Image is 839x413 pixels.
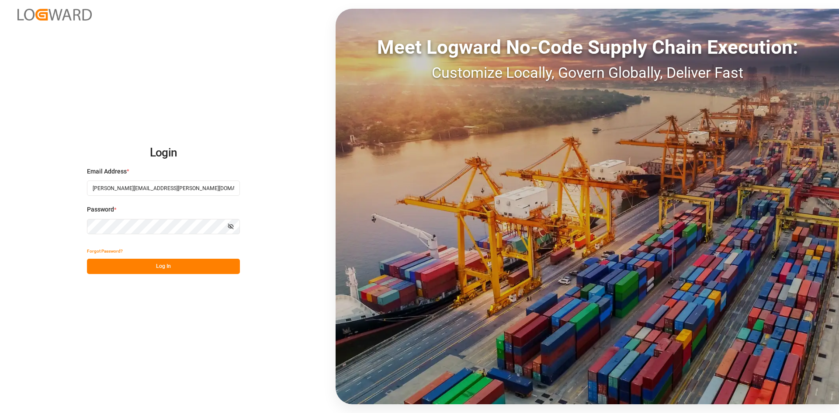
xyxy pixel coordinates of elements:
[336,62,839,84] div: Customize Locally, Govern Globally, Deliver Fast
[87,167,127,176] span: Email Address
[87,259,240,274] button: Log In
[87,180,240,196] input: Enter your email
[87,139,240,167] h2: Login
[87,205,114,214] span: Password
[87,243,123,259] button: Forgot Password?
[17,9,92,21] img: Logward_new_orange.png
[336,33,839,62] div: Meet Logward No-Code Supply Chain Execution:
